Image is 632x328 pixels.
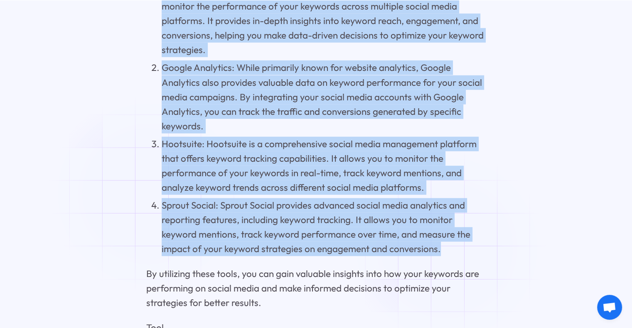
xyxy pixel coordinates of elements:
[146,267,486,310] p: By utilizing these tools, you can gain valuable insights into how your keywords are performing on...
[162,198,486,256] li: Sprout Social: Sprout Social provides advanced social media analytics and reporting features, inc...
[597,295,622,320] div: Open chat
[162,137,486,195] li: Hootsuite: Hootsuite is a comprehensive social media management platform that offers keyword trac...
[162,61,486,133] li: Google Analytics: While primarily known for website analytics, Google Analytics also provides val...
